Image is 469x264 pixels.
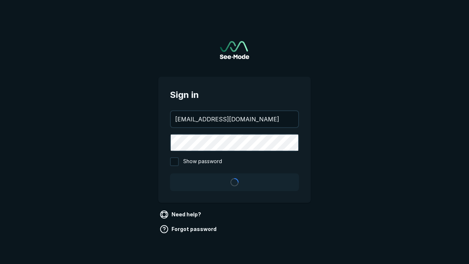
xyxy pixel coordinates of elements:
a: Need help? [158,209,204,220]
a: Go to sign in [220,41,249,59]
span: Show password [183,157,222,166]
input: your@email.com [171,111,298,127]
span: Sign in [170,88,299,102]
a: Forgot password [158,223,219,235]
img: See-Mode Logo [220,41,249,59]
